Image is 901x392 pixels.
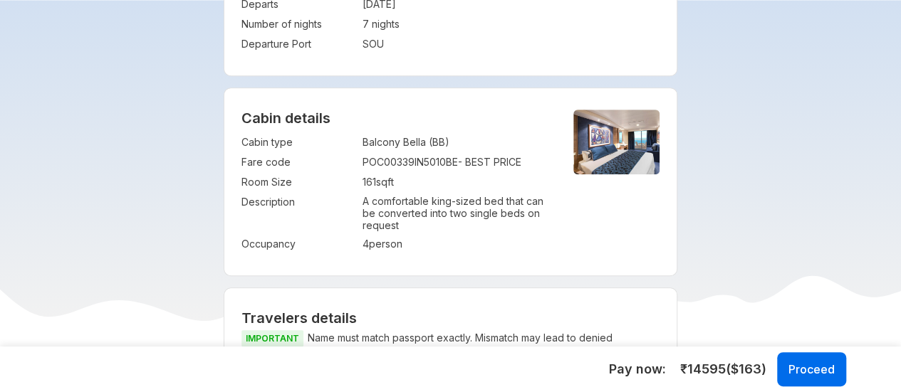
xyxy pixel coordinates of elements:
[241,152,355,172] td: Fare code
[241,110,660,127] h4: Cabin details
[363,132,550,152] td: Balcony Bella (BB)
[363,195,550,231] p: A comfortable king-sized bed that can be converted into two single beds on request
[680,360,766,378] span: ₹ 14595 ($ 163 )
[363,34,660,54] td: SOU
[241,192,355,234] td: Description
[355,234,363,254] td: :
[355,152,363,172] td: :
[355,172,363,192] td: :
[609,361,666,378] h5: Pay now:
[241,172,355,192] td: Room Size
[241,234,355,254] td: Occupancy
[363,172,550,192] td: 161 sqft
[241,34,355,54] td: Departure Port
[241,132,355,152] td: Cabin type
[355,14,363,34] td: :
[241,329,660,364] p: Name must match passport exactly. Mismatch may lead to denied boarding.
[355,192,363,234] td: :
[363,14,660,34] td: 7 nights
[363,234,550,254] td: 4 person
[355,34,363,54] td: :
[777,352,846,386] button: Proceed
[355,132,363,152] td: :
[363,155,550,169] div: POC00339IN5010BE - BEST PRICE
[241,14,355,34] td: Number of nights
[241,309,660,327] h2: Travelers details
[241,330,303,346] span: IMPORTANT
